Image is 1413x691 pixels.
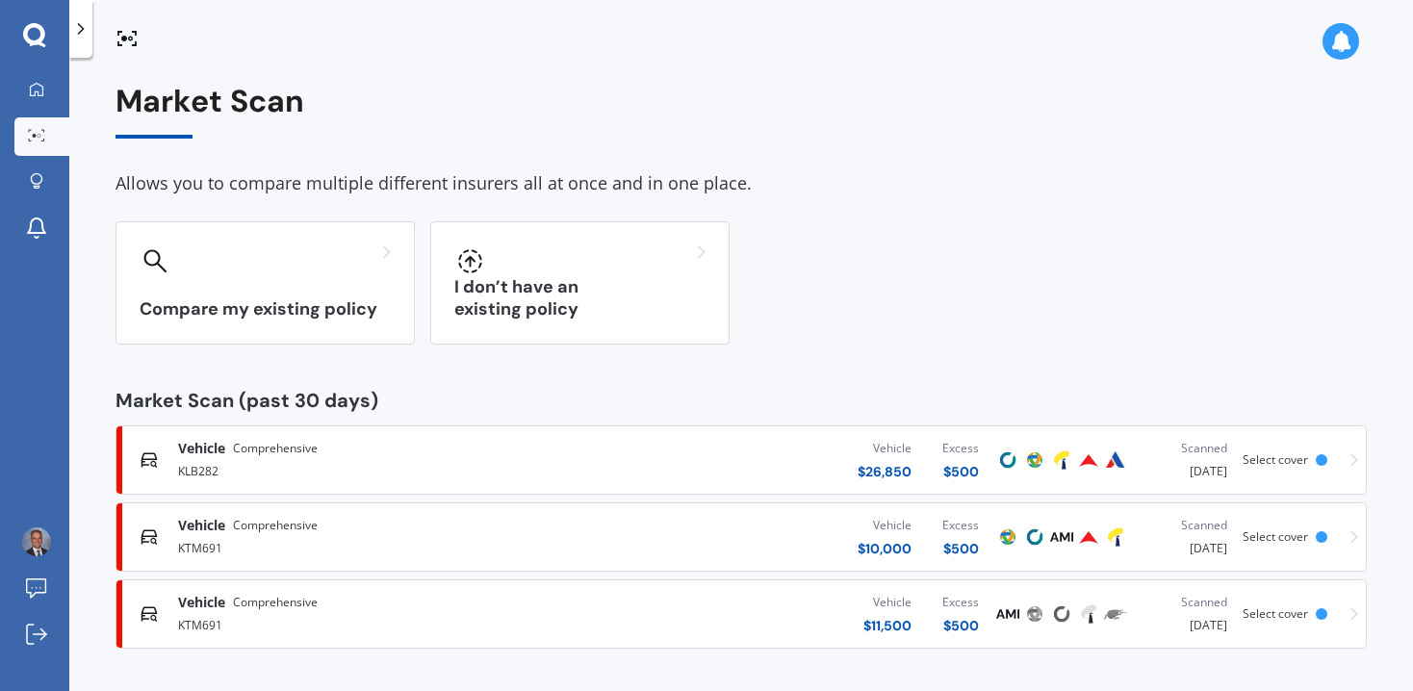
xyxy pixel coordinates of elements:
[1144,593,1227,612] div: Scanned
[1243,451,1308,468] span: Select cover
[942,439,979,458] div: Excess
[942,462,979,481] div: $ 500
[1023,525,1046,549] img: Cove
[1050,525,1073,549] img: AMI
[858,439,912,458] div: Vehicle
[942,539,979,558] div: $ 500
[1023,448,1046,472] img: Protecta
[1144,516,1227,558] div: [DATE]
[942,616,979,635] div: $ 500
[996,602,1019,626] img: AMI
[942,593,979,612] div: Excess
[1050,602,1073,626] img: Cove
[454,276,706,320] h3: I don’t have an existing policy
[178,439,225,458] span: Vehicle
[178,516,225,535] span: Vehicle
[233,516,318,535] span: Comprehensive
[1144,516,1227,535] div: Scanned
[858,516,912,535] div: Vehicle
[116,502,1367,572] a: VehicleComprehensiveKTM691Vehicle$10,000Excess$500ProtectaCoveAMIProvidentTowerScanned[DATE]Selec...
[858,539,912,558] div: $ 10,000
[1050,448,1073,472] img: Tower
[116,391,1367,410] div: Market Scan (past 30 days)
[116,169,1367,198] div: Allows you to compare multiple different insurers all at once and in one place.
[1144,439,1227,458] div: Scanned
[1144,439,1227,481] div: [DATE]
[1077,602,1100,626] img: Tower
[1023,602,1046,626] img: Protecta
[858,462,912,481] div: $ 26,850
[1104,602,1127,626] img: Trade Me Insurance
[178,535,567,558] div: KTM691
[116,84,1367,139] div: Market Scan
[178,458,567,481] div: KLB282
[233,439,318,458] span: Comprehensive
[178,612,567,635] div: KTM691
[1243,528,1308,545] span: Select cover
[863,593,912,612] div: Vehicle
[140,298,391,320] h3: Compare my existing policy
[996,448,1019,472] img: Cove
[178,593,225,612] span: Vehicle
[942,516,979,535] div: Excess
[233,593,318,612] span: Comprehensive
[1104,525,1127,549] img: Tower
[863,616,912,635] div: $ 11,500
[1077,448,1100,472] img: Provident
[1077,525,1100,549] img: Provident
[1104,448,1127,472] img: Autosure
[996,525,1019,549] img: Protecta
[22,527,51,556] img: ACg8ocKgKCT2HPm9I3LSULVMtbvIIsj_URnys51ieQK_AkLbFQry_JPx=s96-c
[116,579,1367,649] a: VehicleComprehensiveKTM691Vehicle$11,500Excess$500AMIProtectaCoveTowerTrade Me InsuranceScanned[D...
[1144,593,1227,635] div: [DATE]
[116,425,1367,495] a: VehicleComprehensiveKLB282Vehicle$26,850Excess$500CoveProtectaTowerProvidentAutosureScanned[DATE]...
[1243,605,1308,622] span: Select cover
